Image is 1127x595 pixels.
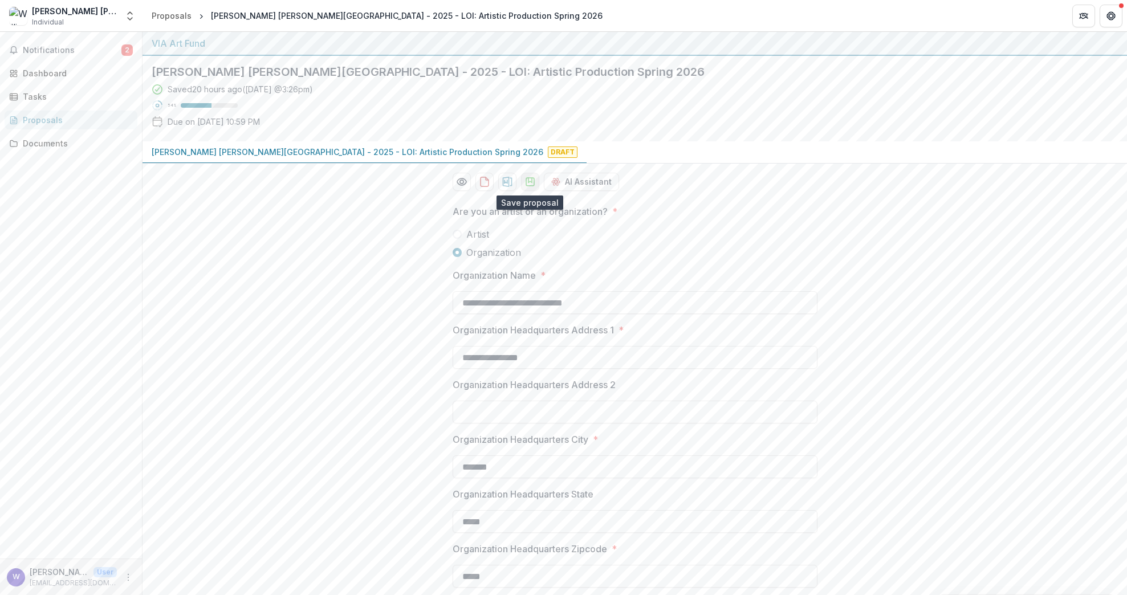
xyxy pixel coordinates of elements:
span: Draft [548,146,577,158]
a: Documents [5,134,137,153]
p: Organization Headquarters Zipcode [453,542,607,556]
nav: breadcrumb [147,7,607,24]
button: AI Assistant [544,173,619,191]
div: Whitney [13,573,20,581]
a: Tasks [5,87,137,106]
button: Notifications2 [5,41,137,59]
a: Proposals [5,111,137,129]
button: download-proposal [475,173,494,191]
p: [PERSON_NAME] [PERSON_NAME][GEOGRAPHIC_DATA] - 2025 - LOI: Artistic Production Spring 2026 [152,146,543,158]
button: Get Help [1100,5,1122,27]
p: Are you an artist or an organization? [453,205,608,218]
div: [PERSON_NAME] [PERSON_NAME][GEOGRAPHIC_DATA] - 2025 - LOI: Artistic Production Spring 2026 [211,10,603,22]
div: Proposals [23,114,128,126]
button: Preview da99cd92-a7c8-4b8f-86b8-dc5653a00638-0.pdf [453,173,471,191]
p: Organization Headquarters State [453,487,593,501]
p: 54 % [168,101,176,109]
div: [PERSON_NAME] [PERSON_NAME][GEOGRAPHIC_DATA] [32,5,117,17]
p: Organization Headquarters City [453,433,588,446]
p: Organization Name [453,268,536,282]
p: [PERSON_NAME] [30,566,89,578]
h2: [PERSON_NAME] [PERSON_NAME][GEOGRAPHIC_DATA] - 2025 - LOI: Artistic Production Spring 2026 [152,65,1100,79]
button: More [121,570,135,584]
span: Artist [466,227,489,241]
p: Organization Headquarters Address 2 [453,378,616,392]
p: Organization Headquarters Address 1 [453,323,614,337]
a: Proposals [147,7,196,24]
div: Documents [23,137,128,149]
p: User [93,567,117,577]
button: download-proposal [521,173,539,191]
div: Proposals [152,10,192,22]
div: VIA Art Fund [152,36,1118,50]
a: Dashboard [5,64,137,83]
div: Saved 20 hours ago ( [DATE] @ 3:26pm ) [168,83,313,95]
button: Partners [1072,5,1095,27]
span: Individual [32,17,64,27]
div: Tasks [23,91,128,103]
img: William Marsh Rice University [9,7,27,25]
span: Notifications [23,46,121,55]
div: Dashboard [23,67,128,79]
p: Due on [DATE] 10:59 PM [168,116,260,128]
button: Open entity switcher [122,5,138,27]
button: download-proposal [498,173,516,191]
span: 2 [121,44,133,56]
p: [EMAIL_ADDRESS][DOMAIN_NAME] [30,578,117,588]
span: Organization [466,246,521,259]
